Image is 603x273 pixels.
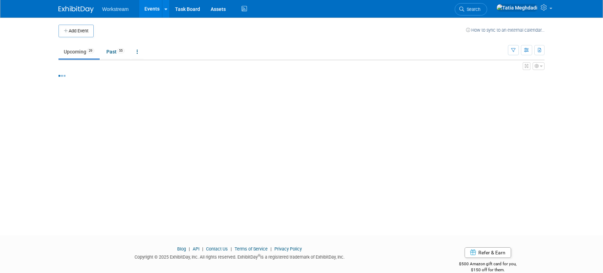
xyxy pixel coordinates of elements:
span: 55 [117,48,125,53]
span: | [229,246,234,252]
a: Past55 [101,45,130,58]
span: | [269,246,273,252]
a: Terms of Service [235,246,268,252]
a: Blog [177,246,186,252]
div: $500 Amazon gift card for you, [431,256,545,273]
a: Contact Us [206,246,228,252]
span: | [200,246,205,252]
div: $150 off for them. [431,267,545,273]
span: Workstream [102,6,129,12]
sup: ® [258,254,260,258]
a: Search [455,3,487,15]
img: ExhibitDay [58,6,94,13]
a: Upcoming29 [58,45,100,58]
a: Privacy Policy [274,246,302,252]
a: How to sync to an external calendar... [466,27,545,33]
img: Tatia Meghdadi [496,4,538,12]
a: API [193,246,199,252]
span: Search [464,7,480,12]
span: 29 [87,48,94,53]
div: Copyright © 2025 ExhibitDay, Inc. All rights reserved. ExhibitDay is a registered trademark of Ex... [58,252,421,260]
span: | [187,246,192,252]
a: Refer & Earn [465,247,511,258]
button: Add Event [58,25,94,37]
img: loading... [58,75,66,77]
